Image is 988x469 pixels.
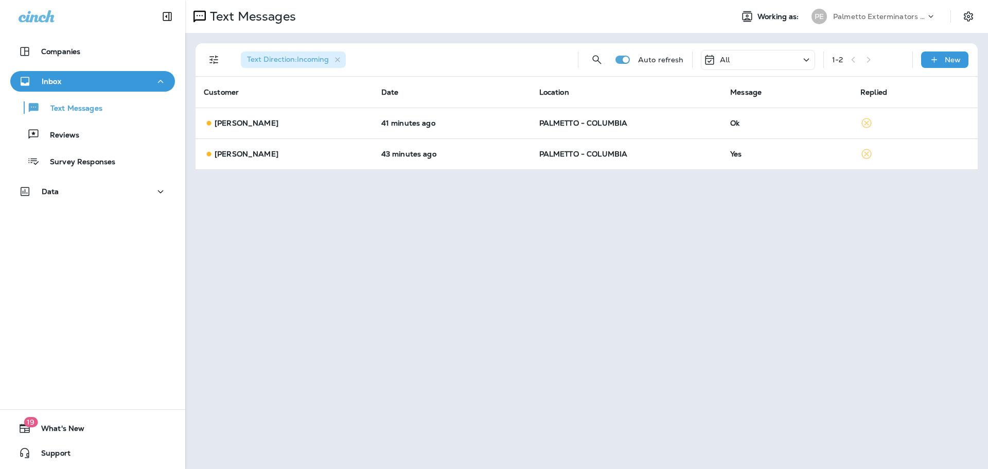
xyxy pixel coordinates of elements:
button: Survey Responses [10,150,175,172]
div: Yes [730,150,844,158]
button: Search Messages [587,49,607,70]
span: Working as: [757,12,801,21]
p: Text Messages [206,9,296,24]
div: 1 - 2 [832,56,843,64]
span: Text Direction : Incoming [247,55,329,64]
button: Settings [959,7,978,26]
p: Companies [41,47,80,56]
p: Auto refresh [638,56,684,64]
p: [PERSON_NAME] [215,150,278,158]
button: Text Messages [10,97,175,118]
span: Message [730,88,762,97]
p: [PERSON_NAME] [215,119,278,127]
p: All [720,56,730,64]
p: New [945,56,961,64]
button: Support [10,443,175,463]
span: 19 [24,417,38,427]
button: Companies [10,41,175,62]
span: PALMETTO - COLUMBIA [539,149,628,159]
p: Palmetto Exterminators LLC [833,12,926,21]
span: Support [31,449,70,461]
p: Data [42,187,59,196]
p: Survey Responses [40,158,115,167]
button: 19What's New [10,418,175,439]
span: Location [539,88,569,97]
p: Text Messages [40,104,102,114]
span: PALMETTO - COLUMBIA [539,118,628,128]
p: Sep 9, 2025 12:19 PM [381,119,523,127]
span: Customer [204,88,239,97]
div: PE [811,9,827,24]
span: Date [381,88,399,97]
div: Ok [730,119,844,127]
button: Filters [204,49,224,70]
button: Collapse Sidebar [153,6,182,27]
button: Inbox [10,71,175,92]
p: Reviews [40,131,79,141]
div: Text Direction:Incoming [241,51,346,68]
button: Data [10,181,175,202]
span: What's New [31,424,84,437]
button: Reviews [10,124,175,145]
span: Replied [860,88,887,97]
p: Inbox [42,77,61,85]
p: Sep 9, 2025 12:16 PM [381,150,523,158]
